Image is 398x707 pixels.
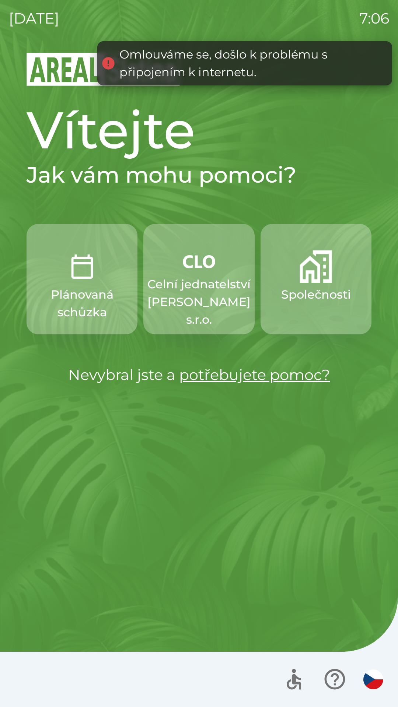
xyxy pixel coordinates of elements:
img: Logo [27,52,371,87]
p: Nevybral jste a [27,364,371,386]
h2: Jak vám mohu pomoci? [27,161,371,189]
div: Omlouváme se, došlo k problému s připojením k internetu. [119,46,385,81]
p: 7:06 [359,7,389,29]
p: [DATE] [9,7,59,29]
a: potřebujete pomoc? [179,366,330,384]
p: Plánovaná schůzka [44,286,120,321]
img: 889875ac-0dea-4846-af73-0927569c3e97.png [183,250,215,272]
p: Společnosti [281,286,351,303]
h1: Vítejte [27,99,371,161]
button: Společnosti [261,224,371,334]
img: 58b4041c-2a13-40f9-aad2-b58ace873f8c.png [300,250,332,283]
button: Plánovaná schůzka [27,224,137,334]
img: 0ea463ad-1074-4378-bee6-aa7a2f5b9440.png [66,250,98,283]
button: Celní jednatelství [PERSON_NAME] s.r.o. [143,224,254,334]
p: Celní jednatelství [PERSON_NAME] s.r.o. [147,275,251,328]
img: cs flag [363,669,383,689]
